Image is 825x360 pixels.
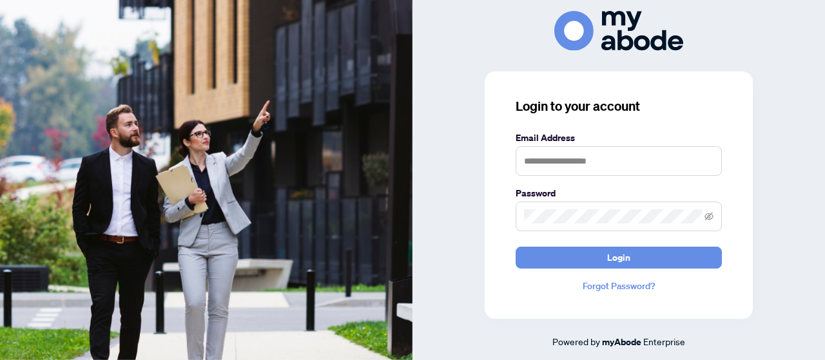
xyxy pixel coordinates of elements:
img: ma-logo [554,11,683,50]
span: eye-invisible [704,212,713,221]
span: Login [607,247,630,268]
label: Email Address [516,131,722,145]
a: myAbode [602,335,641,349]
label: Password [516,186,722,200]
button: Login [516,247,722,269]
span: Powered by [552,336,600,347]
span: Enterprise [643,336,685,347]
a: Forgot Password? [516,279,722,293]
h3: Login to your account [516,97,722,115]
